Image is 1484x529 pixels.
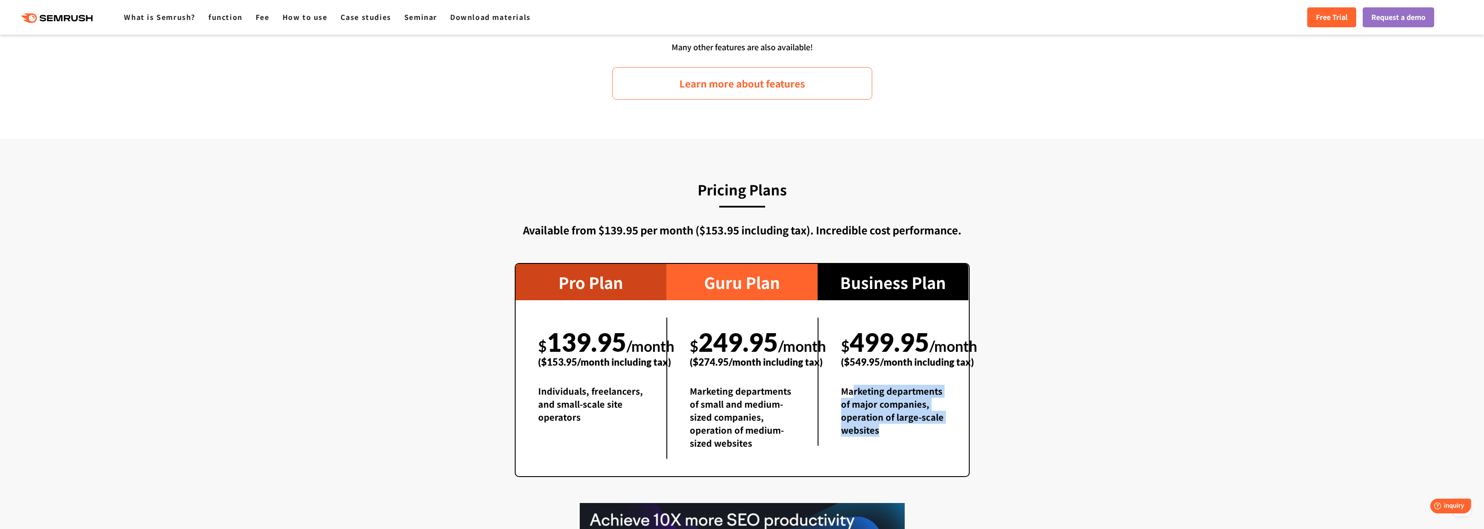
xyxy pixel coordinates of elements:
font: Guru Plan [704,271,780,293]
a: Seminar [404,12,437,22]
a: How to use [283,12,328,22]
a: Request a demo [1363,7,1434,27]
a: function [208,12,243,22]
font: Available from $139.95 per month ($153.95 including tax). Incredible cost performance. [523,222,961,237]
a: Fee [256,12,270,22]
a: Case studies [341,12,391,22]
font: Pro Plan [559,271,623,293]
font: $ [841,337,850,355]
font: Many other features are also available! [672,41,813,52]
font: $ [538,337,547,355]
font: 249.95 [698,327,778,357]
a: Download materials [450,12,531,22]
font: Marketing departments of small and medium-sized companies, operation of medium-sized websites [690,385,791,449]
font: 499.95 [850,327,929,357]
font: /month [929,337,977,355]
font: Request a demo [1371,12,1426,22]
font: Learn more about features [679,76,805,90]
font: ($549.95/month including tax) [841,356,974,368]
font: ($274.95/month including tax) [690,356,823,368]
font: Pricing Plans [698,179,787,199]
font: Individuals, freelancers, and small-scale site operators [538,385,643,423]
font: Marketing departments of major companies, operation of large-scale websites [841,385,944,436]
iframe: Help widget launcher [1407,495,1474,519]
font: Business Plan [840,271,946,293]
font: Free Trial [1316,12,1348,22]
font: $ [690,337,698,355]
a: Free Trial [1307,7,1356,27]
font: 139.95 [547,327,627,357]
font: /month [627,337,674,355]
font: /month [778,337,826,355]
font: ($153.95/month including tax) [538,356,671,368]
a: Learn more about features [612,67,872,100]
a: What is Semrush? [124,12,195,22]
